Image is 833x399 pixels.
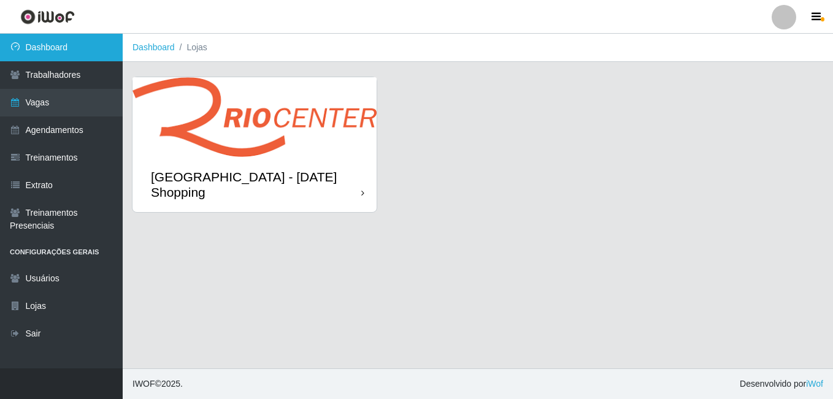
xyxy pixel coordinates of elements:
span: © 2025 . [132,378,183,390]
span: Desenvolvido por [740,378,823,390]
div: [GEOGRAPHIC_DATA] - [DATE] Shopping [151,169,361,200]
span: IWOF [132,379,155,389]
img: CoreUI Logo [20,9,75,25]
a: iWof [806,379,823,389]
a: Dashboard [132,42,175,52]
nav: breadcrumb [123,34,833,62]
li: Lojas [175,41,207,54]
img: cardImg [132,77,377,157]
